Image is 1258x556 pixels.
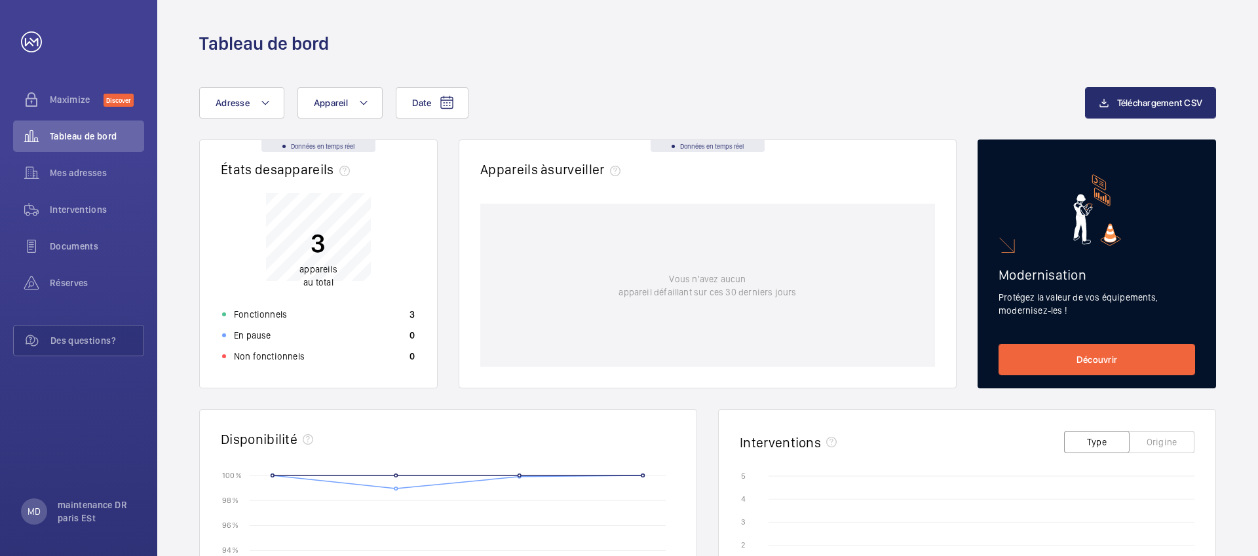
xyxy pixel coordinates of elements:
button: Téléchargement CSV [1085,87,1217,119]
h2: Modernisation [999,267,1195,283]
span: appareils [299,264,337,274]
p: Protégez la valeur de vos équipements, modernisez-les ! [999,291,1195,317]
h2: États des [221,161,355,177]
span: surveiller [548,161,625,177]
text: 98 % [222,496,238,505]
span: Tableau de bord [50,130,144,143]
img: marketing-card.svg [1073,174,1121,246]
a: Découvrir [999,344,1195,375]
button: Type [1064,431,1130,453]
div: Données en temps réel [261,140,375,152]
p: 0 [410,350,415,363]
button: Origine [1129,431,1194,453]
span: Documents [50,240,144,253]
span: Réserves [50,276,144,289]
p: 3 [299,227,337,259]
h2: Interventions [740,434,821,451]
text: 96 % [222,521,238,530]
p: 0 [410,329,415,342]
p: Fonctionnels [234,308,287,321]
p: au total [299,263,337,289]
span: Discover [104,94,134,107]
text: 100 % [222,470,242,479]
text: 2 [741,540,745,549]
h2: Disponibilité [221,431,297,447]
span: appareils [277,161,355,177]
text: 4 [741,494,746,504]
span: Mes adresses [50,166,144,179]
span: Téléchargement CSV [1117,98,1203,108]
text: 94 % [222,546,238,555]
text: 5 [741,472,746,481]
button: Appareil [297,87,383,119]
text: 3 [741,517,746,527]
span: Date [412,98,431,108]
p: Non fonctionnels [234,350,305,363]
span: Interventions [50,203,144,216]
span: Appareil [314,98,348,108]
p: maintenance DR paris ESt [58,498,136,525]
div: Données en temps réel [651,140,765,152]
span: Maximize [50,93,104,106]
button: Adresse [199,87,284,119]
p: Vous n'avez aucun appareil défaillant sur ces 30 derniers jours [619,272,796,299]
p: En pause [234,329,271,342]
button: Date [396,87,468,119]
span: Adresse [216,98,250,108]
h1: Tableau de bord [199,31,329,56]
p: 3 [410,308,415,321]
span: Des questions? [50,334,143,347]
h2: Appareils à [480,161,626,177]
p: MD [28,505,41,518]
